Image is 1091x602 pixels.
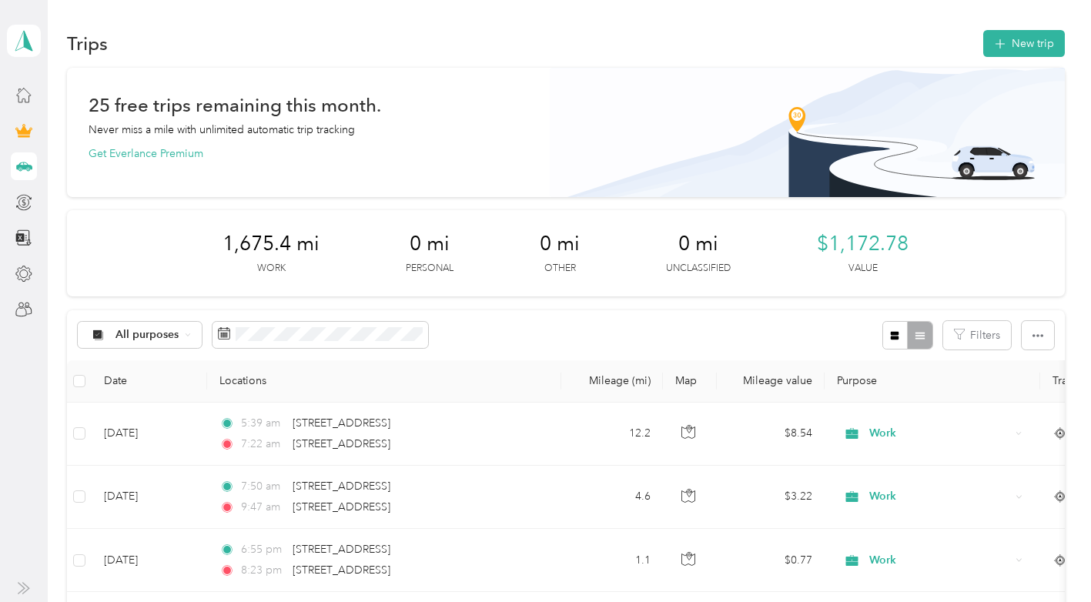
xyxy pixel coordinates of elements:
[115,329,179,340] span: All purposes
[717,466,825,529] td: $3.22
[869,425,1010,442] span: Work
[89,97,381,113] h1: 25 free trips remaining this month.
[983,30,1065,57] button: New trip
[869,488,1010,505] span: Work
[1005,516,1091,602] iframe: Everlance-gr Chat Button Frame
[241,562,285,579] span: 8:23 pm
[561,360,663,403] th: Mileage (mi)
[717,360,825,403] th: Mileage value
[293,437,390,450] span: [STREET_ADDRESS]
[717,403,825,466] td: $8.54
[241,499,285,516] span: 9:47 am
[848,262,878,276] p: Value
[943,321,1011,349] button: Filters
[410,232,450,256] span: 0 mi
[869,552,1010,569] span: Work
[293,564,390,577] span: [STREET_ADDRESS]
[241,541,285,558] span: 6:55 pm
[663,360,717,403] th: Map
[406,262,453,276] p: Personal
[544,262,576,276] p: Other
[67,35,108,52] h1: Trips
[550,68,1065,197] img: Banner
[293,416,390,430] span: [STREET_ADDRESS]
[92,529,207,592] td: [DATE]
[678,232,718,256] span: 0 mi
[293,480,390,493] span: [STREET_ADDRESS]
[717,529,825,592] td: $0.77
[825,360,1040,403] th: Purpose
[561,466,663,529] td: 4.6
[241,436,285,453] span: 7:22 am
[257,262,286,276] p: Work
[241,478,285,495] span: 7:50 am
[89,145,203,162] button: Get Everlance Premium
[92,466,207,529] td: [DATE]
[561,529,663,592] td: 1.1
[293,543,390,556] span: [STREET_ADDRESS]
[223,232,320,256] span: 1,675.4 mi
[92,360,207,403] th: Date
[293,500,390,513] span: [STREET_ADDRESS]
[817,232,909,256] span: $1,172.78
[540,232,580,256] span: 0 mi
[666,262,731,276] p: Unclassified
[89,122,355,138] p: Never miss a mile with unlimited automatic trip tracking
[207,360,561,403] th: Locations
[241,415,285,432] span: 5:39 am
[92,403,207,466] td: [DATE]
[561,403,663,466] td: 12.2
